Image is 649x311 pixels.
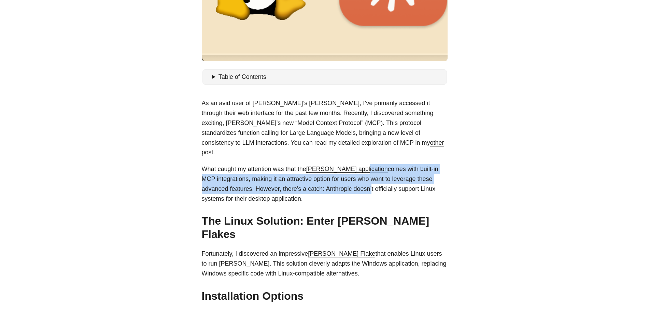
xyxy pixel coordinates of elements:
[202,289,448,302] h2: Installation Options
[202,139,444,156] a: other post
[212,72,444,82] summary: Table of Contents
[202,164,448,203] p: What caught my attention was that the comes with built-in MCP integrations, making it an attracti...
[202,98,448,157] p: As an avid user of [PERSON_NAME]’s [PERSON_NAME], I’ve primarily accessed it through their web in...
[306,166,388,172] a: [PERSON_NAME] application
[202,214,448,241] h2: The Linux Solution: Enter [PERSON_NAME] Flakes
[308,250,375,257] a: [PERSON_NAME] Flake
[202,249,448,278] p: Fortunately, I discovered an impressive that enables Linux users to run [PERSON_NAME]. This solut...
[218,73,266,80] span: Table of Contents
